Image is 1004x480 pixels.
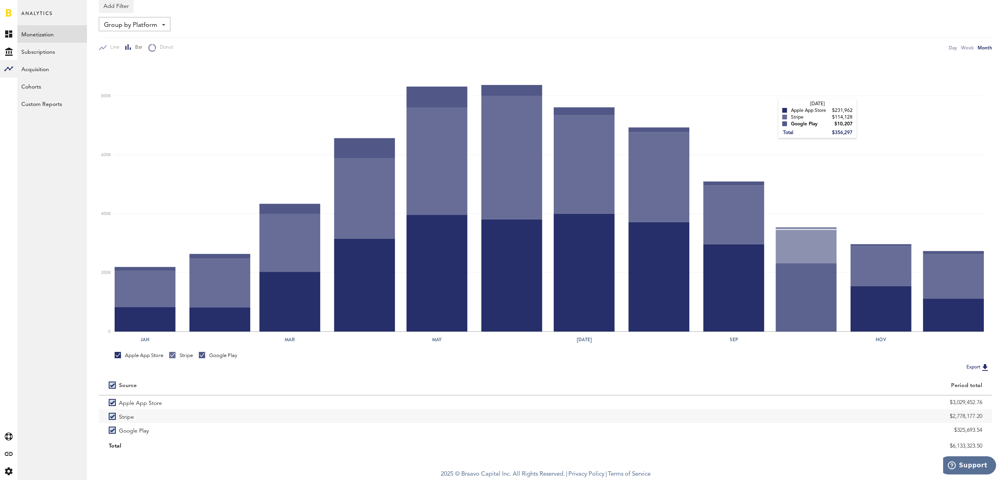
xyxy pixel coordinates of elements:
[17,77,87,95] a: Cohorts
[101,94,111,98] text: 800K
[140,336,149,343] text: Jan
[17,25,87,43] a: Monetization
[101,271,111,275] text: 200K
[568,471,604,477] a: Privacy Policy
[169,352,193,359] div: Stripe
[555,440,982,452] div: $6,133,323.50
[101,153,111,157] text: 600K
[978,43,992,52] div: Month
[980,363,990,372] img: Export
[101,212,111,216] text: 400K
[17,95,87,112] a: Custom Reports
[21,9,53,25] span: Analytics
[108,330,111,334] text: 0
[961,43,974,52] div: Week
[115,352,163,359] div: Apple App Store
[119,423,149,437] span: Google Play
[555,410,982,422] div: $2,778,177.20
[964,362,992,372] button: Export
[109,440,536,452] div: Total
[119,409,134,423] span: Stripe
[555,424,982,436] div: $325,693.54
[285,336,295,343] text: Mar
[17,60,87,77] a: Acquisition
[608,471,651,477] a: Terms of Service
[119,382,137,389] div: Source
[730,336,738,343] text: Sep
[199,352,237,359] div: Google Play
[555,397,982,408] div: $3,029,452.76
[104,19,157,32] span: Group by Platform
[132,44,142,51] span: Bar
[432,336,442,343] text: May
[943,456,996,476] iframe: Opens a widget where you can find more information
[107,44,119,51] span: Line
[876,336,887,343] text: Nov
[156,44,173,51] span: Donut
[949,43,957,52] div: Day
[577,336,592,343] text: [DATE]
[119,395,162,409] span: Apple App Store
[555,382,982,389] div: Period total
[17,43,87,60] a: Subscriptions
